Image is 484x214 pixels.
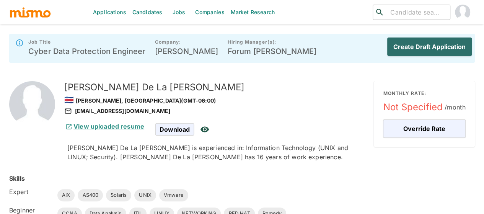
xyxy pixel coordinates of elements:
[455,5,470,20] img: Maia Reyes
[383,101,466,113] span: Not Specified
[383,119,466,138] button: Override Rate
[227,45,316,57] h6: Forum [PERSON_NAME]
[64,123,144,130] a: View uploaded resume
[64,95,74,105] span: 🇨🇷
[67,143,368,162] div: [PERSON_NAME] De La [PERSON_NAME] is experienced in: Information Technology (UNIX and LINUX; Secu...
[383,90,466,96] p: MONTHLY RATE:
[106,191,131,199] span: Solaris
[57,191,75,199] span: AIX
[9,187,51,196] h6: Expert
[28,39,146,45] p: Job Title
[9,174,25,183] h6: Skills
[155,123,194,136] span: Download
[155,45,218,57] h6: [PERSON_NAME]
[134,191,156,199] span: UNIX
[28,45,146,57] h6: Cyber Data Protection Engineer
[387,7,447,18] input: Candidate search
[9,81,55,127] img: 2Q==
[9,7,51,18] img: logo
[64,81,368,93] h5: [PERSON_NAME] De La [PERSON_NAME]
[155,126,194,132] a: Download
[444,102,466,113] span: /month
[387,38,472,56] button: Create Draft Application
[227,39,316,45] p: Hiring Manager(s):
[155,39,218,45] p: Company:
[78,191,103,199] span: AS400
[64,106,368,116] div: [EMAIL_ADDRESS][DOMAIN_NAME]
[159,191,188,199] span: Vmware
[64,93,368,106] div: [PERSON_NAME], [GEOGRAPHIC_DATA] (GMT-06:00)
